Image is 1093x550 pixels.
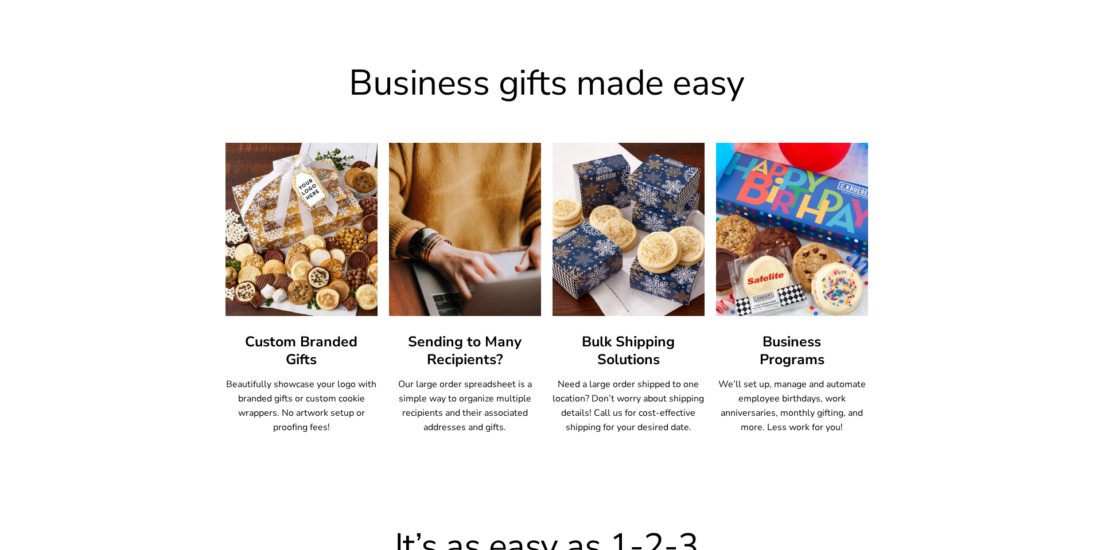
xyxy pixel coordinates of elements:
[389,333,541,369] h3: Sending to Many Recipients?
[708,134,876,325] img: Business Programs
[225,143,378,316] img: Custom Branded Gifts
[389,377,541,435] p: Our large order spreadsheet is a simple way to organize multiple recipients and their associated ...
[225,377,378,435] p: Beautifully showcase your logo with branded gifts or custom cookie wrappers. No artwork setup or ...
[225,333,378,369] h3: Custom Branded Gifts
[389,143,541,316] img: Sending to Many Recipients?
[716,377,868,435] p: We’ll set up, manage and automate employee birthdays, work anniversaries, monthly gifting, and mo...
[553,143,705,316] img: Bulk Shipping Solutions
[716,333,868,369] h3: Business Programs
[553,333,705,369] h3: Bulk Shipping Solutions
[553,377,705,435] p: Need a large order shipped to one location? Don’t worry about shipping details! Call us for cost-...
[225,64,868,103] h2: Business gifts made easy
